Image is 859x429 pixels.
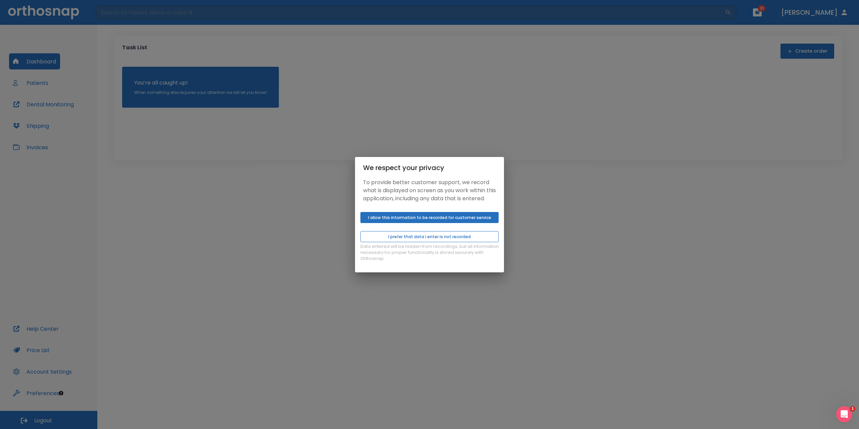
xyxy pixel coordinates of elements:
p: To provide better customer support, we record what is displayed on screen as you work within this... [363,178,496,203]
p: Data entered will be hidden from recordings, but all information necessary for proper functionali... [360,244,499,262]
span: 1 [850,406,855,412]
div: We respect your privacy [363,162,496,173]
button: I prefer that data I enter is not recorded [360,231,499,242]
iframe: Intercom live chat [836,406,852,422]
button: I allow this information to be recorded for customer service [360,212,499,223]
